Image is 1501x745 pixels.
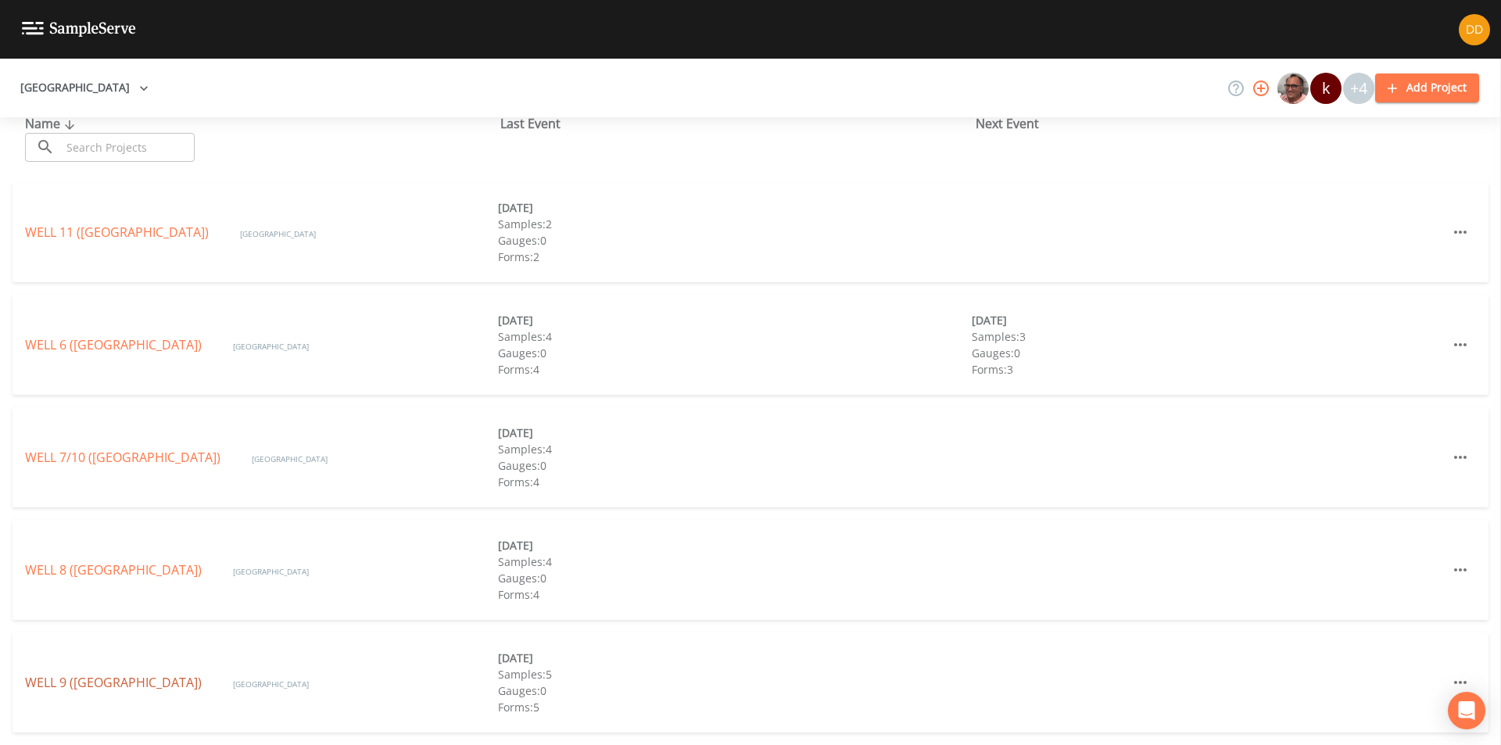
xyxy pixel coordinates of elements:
img: e2d790fa78825a4bb76dcb6ab311d44c [1277,73,1309,104]
div: Next Event [976,114,1451,133]
div: Gauges: 0 [498,232,971,249]
div: k [1310,73,1342,104]
div: +4 [1343,73,1374,104]
span: [GEOGRAPHIC_DATA] [252,453,328,464]
div: Forms: 4 [498,361,971,378]
div: Gauges: 0 [498,345,971,361]
div: keith@gcpwater.org [1309,73,1342,104]
a: WELL 11 ([GEOGRAPHIC_DATA]) [25,224,209,241]
div: Forms: 4 [498,474,971,490]
span: Name [25,115,79,132]
div: Samples: 4 [498,441,971,457]
div: [DATE] [498,199,971,216]
div: Last Event [500,114,976,133]
div: Forms: 3 [972,361,1445,378]
div: Samples: 2 [498,216,971,232]
div: Open Intercom Messenger [1448,692,1485,729]
img: 7d98d358f95ebe5908e4de0cdde0c501 [1459,14,1490,45]
div: [DATE] [498,312,971,328]
a: WELL 9 ([GEOGRAPHIC_DATA]) [25,674,202,691]
img: logo [22,22,136,37]
span: [GEOGRAPHIC_DATA] [233,679,309,689]
button: [GEOGRAPHIC_DATA] [14,73,155,102]
input: Search Projects [61,133,195,162]
div: Samples: 3 [972,328,1445,345]
div: [DATE] [498,650,971,666]
div: Mike Franklin [1277,73,1309,104]
a: WELL 6 ([GEOGRAPHIC_DATA]) [25,336,202,353]
div: Forms: 4 [498,586,971,603]
div: [DATE] [498,537,971,553]
div: Samples: 5 [498,666,971,682]
div: Gauges: 0 [498,682,971,699]
a: WELL 7/10 ([GEOGRAPHIC_DATA]) [25,449,220,466]
div: Forms: 5 [498,699,971,715]
div: Gauges: 0 [972,345,1445,361]
div: Samples: 4 [498,328,971,345]
div: Samples: 4 [498,553,971,570]
span: [GEOGRAPHIC_DATA] [240,228,316,239]
div: [DATE] [498,424,971,441]
a: WELL 8 ([GEOGRAPHIC_DATA]) [25,561,202,578]
div: Gauges: 0 [498,457,971,474]
div: Forms: 2 [498,249,971,265]
button: Add Project [1375,73,1479,102]
div: Gauges: 0 [498,570,971,586]
span: [GEOGRAPHIC_DATA] [233,566,309,577]
span: [GEOGRAPHIC_DATA] [233,341,309,352]
div: [DATE] [972,312,1445,328]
